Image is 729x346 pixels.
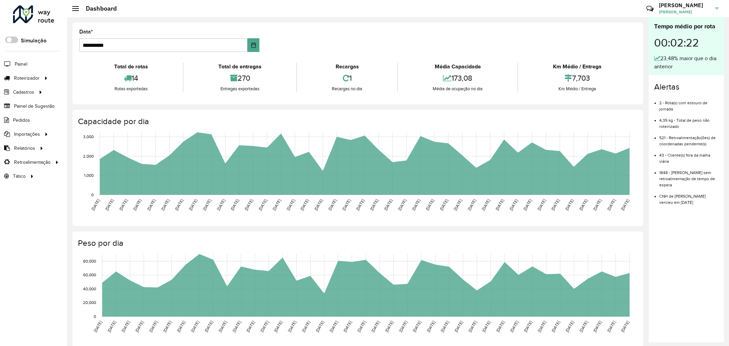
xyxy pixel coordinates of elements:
[440,320,450,333] text: [DATE]
[79,5,117,12] h2: Dashboard
[13,89,34,96] span: Cadastros
[81,85,181,92] div: Rotas exportadas
[495,320,505,333] text: [DATE]
[14,75,40,82] span: Roteirizador
[468,320,477,333] text: [DATE]
[247,38,259,52] button: Choose Date
[83,259,96,263] text: 80,000
[204,320,214,333] text: [DATE]
[481,320,491,333] text: [DATE]
[467,198,477,211] text: [DATE]
[578,198,588,211] text: [DATE]
[564,198,574,211] text: [DATE]
[160,198,170,211] text: [DATE]
[606,320,616,333] text: [DATE]
[176,320,186,333] text: [DATE]
[520,63,635,71] div: Km Médio / Entrega
[384,320,394,333] text: [DATE]
[453,198,463,211] text: [DATE]
[93,320,103,333] text: [DATE]
[185,85,295,92] div: Entregas exportadas
[355,198,365,211] text: [DATE]
[654,22,718,31] div: Tempo médio por rota
[509,320,519,333] text: [DATE]
[659,147,718,164] li: 43 - Cliente(s) fora da malha viária
[481,198,491,211] text: [DATE]
[118,198,128,211] text: [DATE]
[565,320,575,333] text: [DATE]
[400,71,516,85] div: 173,08
[398,320,408,333] text: [DATE]
[259,320,269,333] text: [DATE]
[342,320,352,333] text: [DATE]
[14,159,51,166] span: Retroalimentação
[654,82,718,92] h4: Alertas
[232,320,242,333] text: [DATE]
[299,198,309,211] text: [DATE]
[185,63,295,71] div: Total de entregas
[78,238,636,248] h4: Peso por dia
[230,198,240,211] text: [DATE]
[81,63,181,71] div: Total de rotas
[104,198,114,211] text: [DATE]
[273,320,283,333] text: [DATE]
[14,145,35,152] span: Relatórios
[14,103,55,110] span: Painel de Sugestão
[134,320,144,333] text: [DATE]
[216,198,226,211] text: [DATE]
[81,71,181,85] div: 14
[185,71,295,85] div: 270
[509,198,518,211] text: [DATE]
[313,198,323,211] text: [DATE]
[78,117,636,127] h4: Capacidade por dia
[425,198,435,211] text: [DATE]
[659,2,710,9] h3: [PERSON_NAME]
[218,320,228,333] text: [DATE]
[659,188,718,205] li: CNH de [PERSON_NAME] venceu em [DATE]
[659,95,718,112] li: 2 - Rota(s) com estouro de jornada
[287,320,297,333] text: [DATE]
[659,112,718,130] li: 4,35 kg - Total de peso não roteirizado
[83,273,96,277] text: 60,000
[579,320,589,333] text: [DATE]
[83,301,96,305] text: 20,000
[245,320,255,333] text: [DATE]
[659,130,718,147] li: 521 - Retroalimentação(ões) de coordenadas pendente(s)
[369,198,379,211] text: [DATE]
[301,320,311,333] text: [DATE]
[550,198,560,211] text: [DATE]
[258,198,268,211] text: [DATE]
[397,198,407,211] text: [DATE]
[107,320,117,333] text: [DATE]
[495,198,504,211] text: [DATE]
[659,164,718,188] li: 1848 - [PERSON_NAME] sem retroalimentação de tempo de espera
[91,192,94,197] text: 0
[83,154,94,158] text: 2,000
[400,63,516,71] div: Média Capacidade
[14,131,40,138] span: Importações
[146,198,156,211] text: [DATE]
[83,134,94,139] text: 3,000
[79,28,93,36] label: Data
[132,198,142,211] text: [DATE]
[643,1,657,16] a: Contato Rápido
[620,320,630,333] text: [DATE]
[188,198,198,211] text: [DATE]
[121,320,131,333] text: [DATE]
[94,314,96,319] text: 0
[286,198,296,211] text: [DATE]
[654,31,718,54] div: 00:02:22
[341,198,351,211] text: [DATE]
[83,287,96,291] text: 40,000
[190,320,200,333] text: [DATE]
[523,198,532,211] text: [DATE]
[84,173,94,178] text: 1,000
[439,198,449,211] text: [DATE]
[329,320,339,333] text: [DATE]
[383,198,393,211] text: [DATE]
[327,198,337,211] text: [DATE]
[244,198,254,211] text: [DATE]
[13,173,26,180] span: Tático
[592,198,602,211] text: [DATE]
[520,85,635,92] div: Km Médio / Entrega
